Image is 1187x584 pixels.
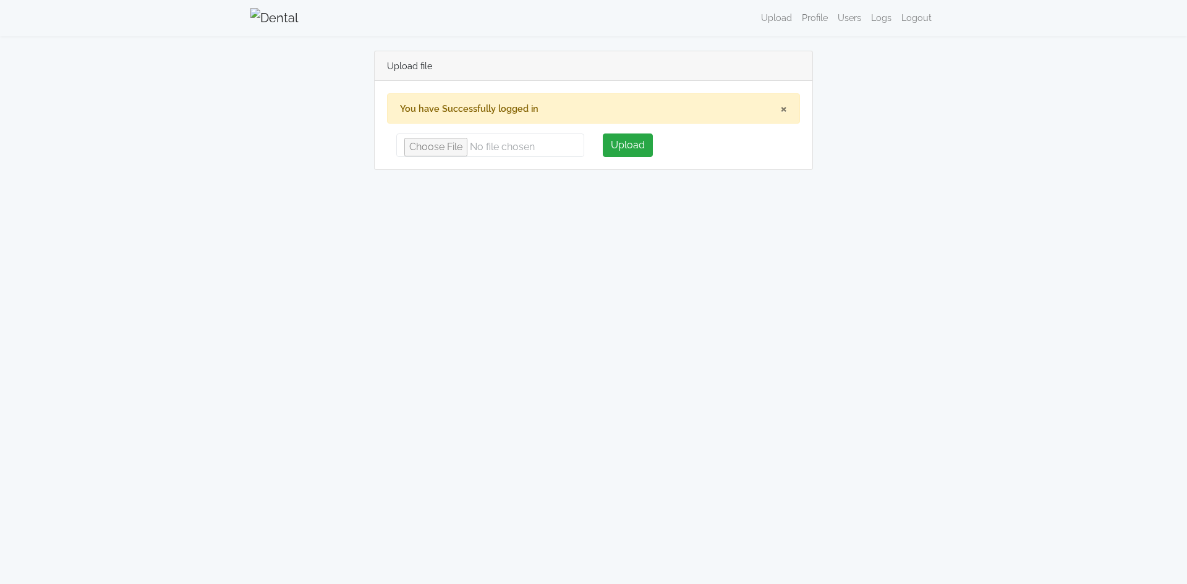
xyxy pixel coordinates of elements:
[250,8,299,28] img: Dental Whale Logo
[896,6,937,30] a: Logout
[780,101,787,116] button: ×
[756,6,797,30] a: Upload
[603,133,653,157] button: Upload
[375,51,812,81] div: Upload file
[866,6,896,30] a: Logs
[833,6,866,30] a: Users
[797,6,833,30] a: Profile
[400,103,538,114] strong: You have Successfully logged in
